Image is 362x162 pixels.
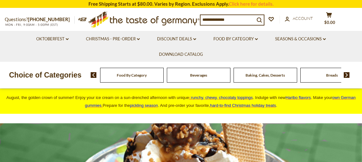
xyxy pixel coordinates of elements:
[189,95,253,100] a: crunchy, chewy, chocolaty toppings
[229,1,274,7] a: Click here for details.
[191,95,253,100] span: runchy, chewy, chocolaty toppings
[28,16,70,22] a: [PHONE_NUMBER]
[6,95,355,108] span: August, the golden crown of summer! Enjoy your ice cream on a sun-drenched afternoon with unique ...
[210,103,277,108] span: .
[213,36,258,43] a: Food By Category
[246,73,285,78] a: Baking, Cakes, Desserts
[344,72,350,78] img: next arrow
[285,15,313,22] a: Account
[85,95,356,108] span: own German gummies
[85,95,356,108] a: own German gummies.
[275,36,326,43] a: Seasons & Occasions
[91,72,97,78] img: previous arrow
[5,23,58,26] span: MON - FRI, 9:00AM - 5:00PM (EST)
[86,36,140,43] a: Christmas - PRE-ORDER
[293,16,313,21] span: Account
[157,36,196,43] a: Discount Deals
[190,73,207,78] a: Beverages
[117,73,147,78] a: Food By Category
[5,15,75,24] p: Questions?
[210,103,276,108] a: hard-to-find Christmas holiday treats
[36,36,69,43] a: Oktoberfest
[324,20,335,25] span: $0.00
[286,95,311,100] a: Haribo flavors
[320,12,338,28] button: $0.00
[159,51,203,58] a: Download Catalog
[130,103,158,108] a: pickling season
[326,73,338,78] a: Breads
